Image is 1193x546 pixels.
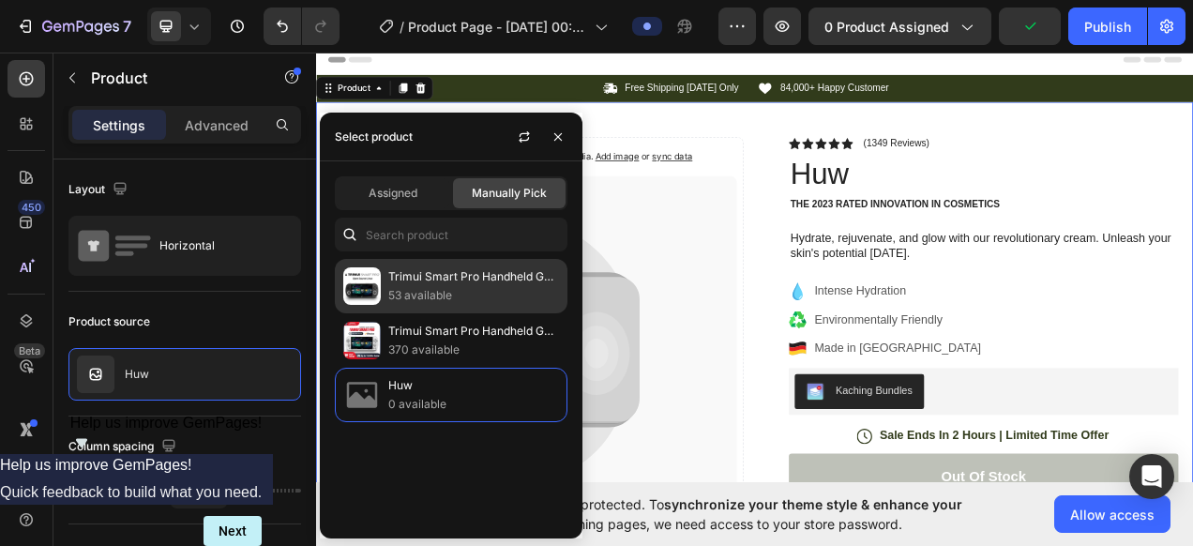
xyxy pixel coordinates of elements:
[185,115,249,135] p: Advanced
[408,17,587,37] span: Product Page - [DATE] 00:20:17
[609,197,1105,213] p: The 2023 Rated Innovation in Cosmetics
[1084,17,1131,37] div: Publish
[343,376,381,414] img: no-image
[70,415,263,431] span: Help us improve GemPages!
[388,322,559,341] p: Trimui Smart Pro Handheld Game Console 4.96''IPS Screen Linux System Joystick RGB Lighting Smartp...
[70,415,263,454] button: Show survey - Help us improve GemPages!
[388,395,559,414] p: 0 available
[388,286,559,305] p: 53 available
[1068,8,1147,45] button: Publish
[159,224,274,267] div: Horizontal
[400,17,404,37] span: /
[472,185,547,202] span: Manually Pick
[614,422,780,467] button: Kaching Bundles
[640,305,853,327] p: Intense Hydration
[397,48,543,64] p: Free Shipping [DATE] Only
[68,313,150,330] div: Product source
[431,136,483,150] span: sync data
[808,8,991,45] button: 0 product assigned
[388,341,559,359] p: 370 available
[68,177,131,203] div: Layout
[1129,454,1174,499] div: Open Intercom Messenger
[415,136,483,150] span: or
[702,118,787,133] p: (1349 Reviews)
[667,433,765,453] div: Kaching Bundles
[335,218,567,251] input: Search in Settings & Advanced
[316,46,1193,490] iframe: Design area
[18,200,45,215] div: 450
[123,15,131,38] p: 7
[343,267,381,305] img: collections
[640,378,853,401] p: Made in [GEOGRAPHIC_DATA]
[609,239,1105,279] p: Hydrate, rejuvenate, and glow with our revolutionary cream. Unleash your skin's potential [DATE].
[358,136,415,150] span: Add image
[93,115,145,135] p: Settings
[640,341,853,364] p: Environmentally Friendly
[335,129,413,145] div: Select product
[91,67,250,89] p: Product
[8,8,140,45] button: 7
[68,134,483,153] p: Catch your customer's attention with attracted media.
[824,17,949,37] span: 0 product assigned
[1070,505,1155,524] span: Allow access
[369,185,417,202] span: Assigned
[436,496,962,532] span: synchronize your theme style & enhance your experience
[14,343,45,358] div: Beta
[607,139,1107,191] h1: Huw
[343,322,381,359] img: collections
[125,368,149,381] p: Huw
[388,376,559,395] p: Huw
[388,267,559,286] p: Trimui Smart Pro Handheld Game Console 4.96''IPS Screen Linux System Joystick RGB Lighting Smartp...
[23,47,73,64] div: Product
[77,356,114,393] img: no image transparent
[436,494,1035,534] span: Your page is password protected. To when designing pages, we need access to your store password.
[264,8,340,45] div: Undo/Redo
[723,492,1018,511] p: Sale Ends In 2 Hours | Limited Time Offer
[629,433,652,456] img: KachingBundles.png
[596,48,735,64] p: 84,000+ Happy Customer
[1054,495,1170,533] button: Allow access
